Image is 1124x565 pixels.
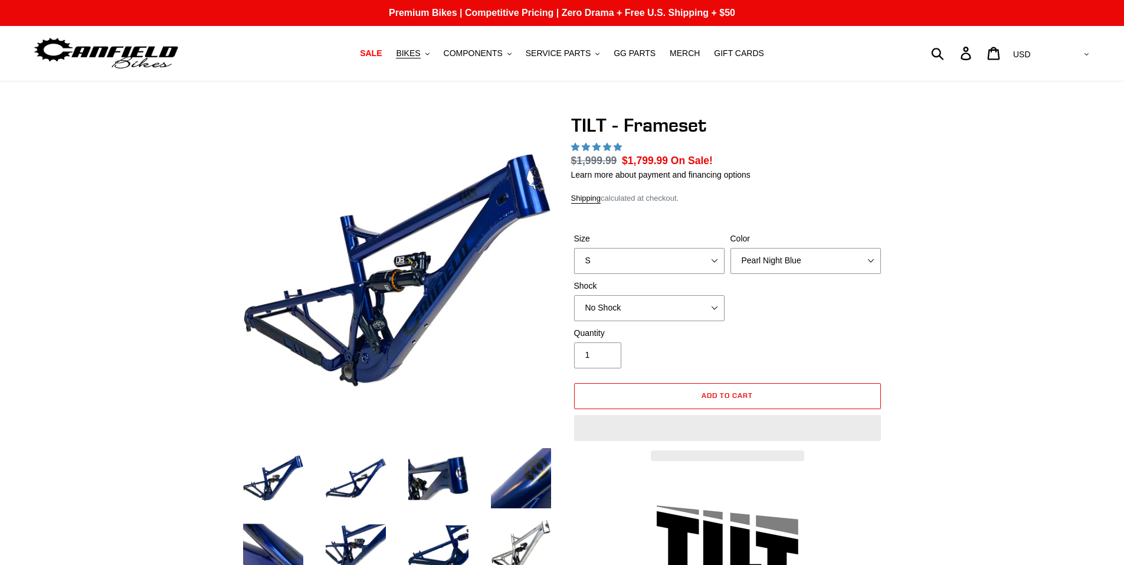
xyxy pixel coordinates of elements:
a: GIFT CARDS [708,45,770,61]
a: MERCH [664,45,706,61]
img: TILT - Frameset [243,116,551,424]
label: Shock [574,280,725,292]
span: GG PARTS [614,48,656,58]
span: MERCH [670,48,700,58]
img: Load image into Gallery viewer, TILT - Frameset [241,446,306,511]
button: SERVICE PARTS [520,45,605,61]
s: $1,999.99 [571,155,617,166]
img: Load image into Gallery viewer, TILT - Frameset [406,446,471,511]
span: On Sale! [671,153,713,168]
span: BIKES [396,48,420,58]
input: Search [938,40,968,66]
span: $1,799.99 [622,155,668,166]
button: BIKES [390,45,435,61]
img: Canfield Bikes [32,35,180,72]
div: calculated at checkout. [571,192,884,204]
a: Shipping [571,194,601,204]
img: Load image into Gallery viewer, TILT - Frameset [489,446,553,511]
label: Size [574,233,725,245]
span: GIFT CARDS [714,48,764,58]
span: Add to cart [702,391,753,400]
span: SERVICE PARTS [526,48,591,58]
button: COMPONENTS [438,45,517,61]
img: Load image into Gallery viewer, TILT - Frameset [323,446,388,511]
label: Color [730,233,881,245]
a: SALE [354,45,388,61]
a: GG PARTS [608,45,661,61]
button: Add to cart [574,383,881,409]
span: SALE [360,48,382,58]
a: Learn more about payment and financing options [571,170,751,179]
h1: TILT - Frameset [571,114,884,136]
span: 5.00 stars [571,142,624,152]
label: Quantity [574,327,725,339]
span: COMPONENTS [444,48,503,58]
